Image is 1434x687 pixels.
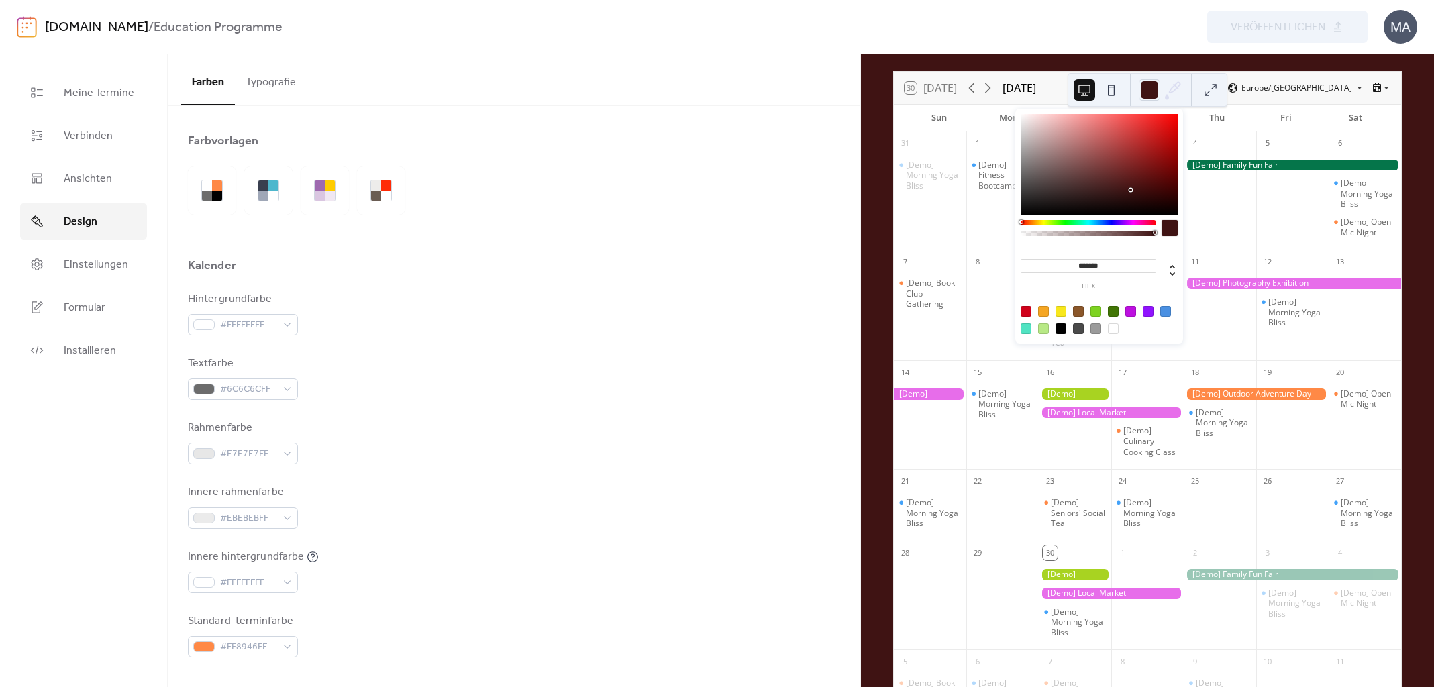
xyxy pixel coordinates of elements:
div: Thu [1182,105,1251,131]
div: [Demo] Seniors' Social Tea [1051,497,1106,529]
div: 14 [898,365,913,380]
div: 12 [1260,254,1275,269]
span: #E7E7E7FF [220,446,276,462]
b: / [148,15,154,40]
div: [Demo] Morning Yoga Bliss [1341,497,1396,529]
b: Education Programme [154,15,283,40]
div: #4A90E2 [1160,306,1171,317]
div: [Demo] Morning Yoga Bliss [906,160,961,191]
div: Kalender [188,258,236,274]
span: Design [64,214,97,230]
div: [Demo] Gardening Workshop [1039,569,1111,580]
div: [Demo] Book Club Gathering [906,278,961,309]
div: #417505 [1108,306,1119,317]
div: 22 [970,474,985,488]
div: #F8E71C [1056,306,1066,317]
span: Europe/[GEOGRAPHIC_DATA] [1241,84,1352,92]
div: #F5A623 [1038,306,1049,317]
div: 23 [1043,474,1058,488]
div: [Demo] Morning Yoga Bliss [978,388,1033,420]
div: [Demo] Open Mic Night [1341,217,1396,237]
div: [Demo] Open Mic Night [1341,388,1396,409]
label: hex [1021,283,1156,290]
span: #FFFFFFFF [220,317,276,333]
div: 10 [1260,654,1275,669]
div: [Demo] Morning Yoga Bliss [1268,588,1323,619]
div: [Demo] Family Fun Fair [1184,160,1401,171]
div: Sun [905,105,974,131]
div: #4A4A4A [1073,323,1084,334]
img: logo [17,16,37,38]
div: 6 [1333,136,1347,151]
div: Innere rahmenfarbe [188,484,295,500]
div: [Demo] Morning Yoga Bliss [1256,588,1329,619]
div: 7 [1043,654,1058,669]
div: 31 [898,136,913,151]
a: Design [20,203,147,240]
div: 24 [1115,474,1130,488]
a: Einstellungen [20,246,147,282]
div: 1 [970,136,985,151]
div: [Demo] Morning Yoga Bliss [1341,178,1396,209]
span: Verbinden [64,128,113,144]
div: 4 [1333,545,1347,560]
div: 21 [898,474,913,488]
div: [Demo] Open Mic Night [1329,588,1401,609]
div: Hintergrundfarbe [188,291,295,307]
button: Typografie [235,54,307,104]
div: [Demo] Local Market [1039,588,1184,599]
div: [Demo] Culinary Cooking Class [1123,425,1178,457]
div: [Demo] Morning Yoga Bliss [1196,407,1251,439]
button: Farben [181,54,235,105]
span: Installieren [64,343,116,359]
div: [Demo] Morning Yoga Bliss [1184,407,1256,439]
div: #8B572A [1073,306,1084,317]
div: Textfarbe [188,356,295,372]
div: #9013FE [1143,306,1154,317]
div: Fri [1251,105,1321,131]
div: Mon [974,105,1043,131]
div: 19 [1260,365,1275,380]
div: [Demo] Morning Yoga Bliss [1256,297,1329,328]
div: MA [1384,10,1417,44]
div: 29 [970,545,985,560]
div: 1 [1115,545,1130,560]
div: [Demo] Morning Yoga Bliss [1329,497,1401,529]
div: 15 [970,365,985,380]
div: [Demo] Outdoor Adventure Day [1184,388,1329,400]
div: [Demo] Local Market [1039,407,1184,419]
div: [Demo] Fitness Bootcamp [978,160,1033,191]
span: Meine Termine [64,85,134,101]
div: 2 [1188,545,1202,560]
span: Ansichten [64,171,112,187]
div: [Demo] Morning Yoga Bliss [894,497,966,529]
div: [Demo] Fitness Bootcamp [966,160,1039,191]
div: 11 [1188,254,1202,269]
a: Formular [20,289,147,325]
a: Installieren [20,332,147,368]
div: 27 [1333,474,1347,488]
span: Formular [64,300,105,316]
div: [Demo] Morning Yoga Bliss [966,388,1039,420]
div: [DATE] [1003,80,1036,96]
div: [Demo] Morning Yoga Bliss [1329,178,1401,209]
a: [DOMAIN_NAME] [45,15,148,40]
div: 5 [898,654,913,669]
div: 25 [1188,474,1202,488]
div: 30 [1043,545,1058,560]
div: 18 [1188,365,1202,380]
div: Innere hintergrundfarbe [188,549,304,565]
div: #000000 [1056,323,1066,334]
div: [Demo] Morning Yoga Bliss [1111,497,1184,529]
div: 11 [1333,654,1347,669]
div: 16 [1043,365,1058,380]
div: [Demo] Open Mic Night [1329,217,1401,237]
div: #7ED321 [1090,306,1101,317]
div: Sat [1321,105,1390,131]
div: [Demo] Photography Exhibition [1184,278,1401,289]
div: [Demo] Photography Exhibition [894,388,966,400]
div: [Demo] Gardening Workshop [1039,388,1111,400]
div: 4 [1188,136,1202,151]
span: #EBEBEBFF [220,511,276,527]
div: 13 [1333,254,1347,269]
